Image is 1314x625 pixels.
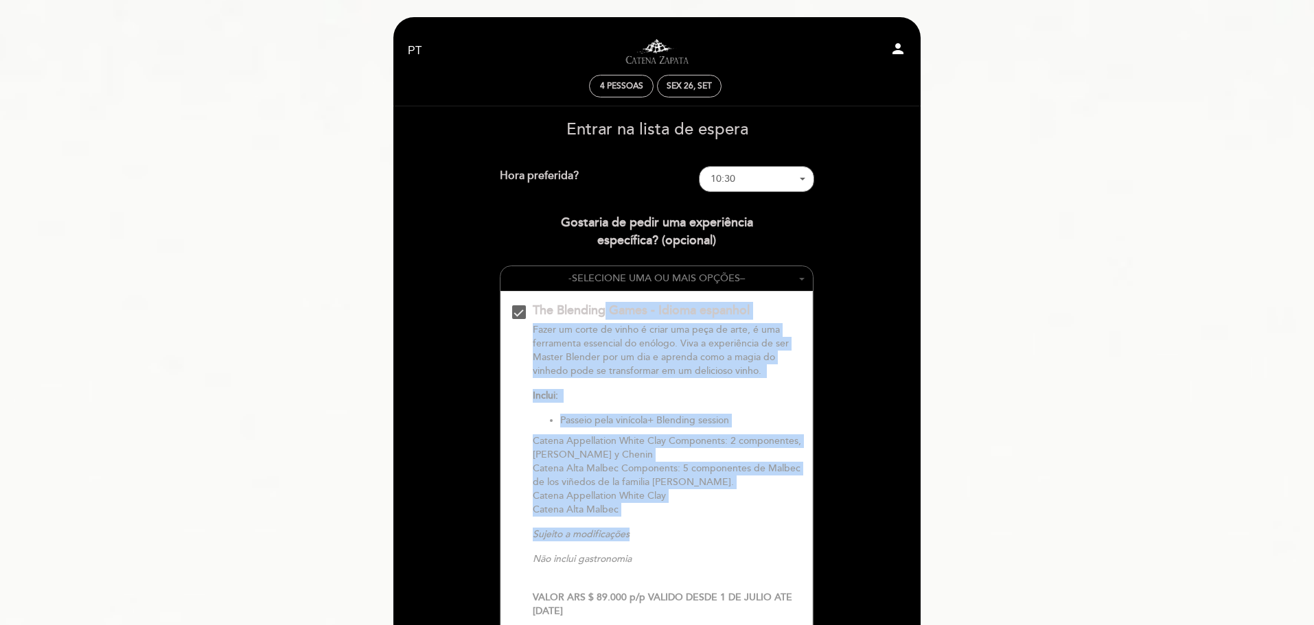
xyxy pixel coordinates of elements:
[533,553,632,565] em: Não inclui gastronomia
[699,166,814,192] ol: - Selecionar -
[533,390,558,401] span: Inclui:
[500,266,814,292] button: -SELECIONE UMA OU MAIS OPÇÕES–
[711,173,735,185] span: 10:30
[890,40,906,57] i: person
[699,166,814,192] button: 10:30
[568,272,745,284] span: - –
[647,414,729,426] span: + Blending session
[667,81,712,91] div: Sex 26, set
[533,324,789,377] span: Fazer um corte de vinho é criar uma peça de arte, é uma ferramenta essencial do enólogo. Viva a e...
[403,121,911,139] h3: Entrar na lista de espera
[662,233,716,248] span: (opcional)
[533,591,792,617] strong: VALOR ARS $ 89.000 p/p VALIDO DESDE 1 DE JULIO ATE [DATE]
[533,302,750,320] div: The Blending Games - Idioma espanhol
[533,434,802,517] p: Catena Appellation White Clay Components: 2 componentes, [PERSON_NAME] y Chenin Catena Alta Malbe...
[890,40,906,62] button: person
[560,414,647,426] span: Passeio pela vinícola
[600,81,643,91] span: 4 pessoas
[571,32,743,70] a: Visitas y degustaciones en La Pirámide
[533,528,630,540] span: Sujeito a modificações
[500,166,700,192] div: Hora preferida?
[572,272,740,284] span: SELECIONE UMA OU MAIS OPÇÕES
[561,215,753,248] span: Gostaria de pedir uma experiência específica?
